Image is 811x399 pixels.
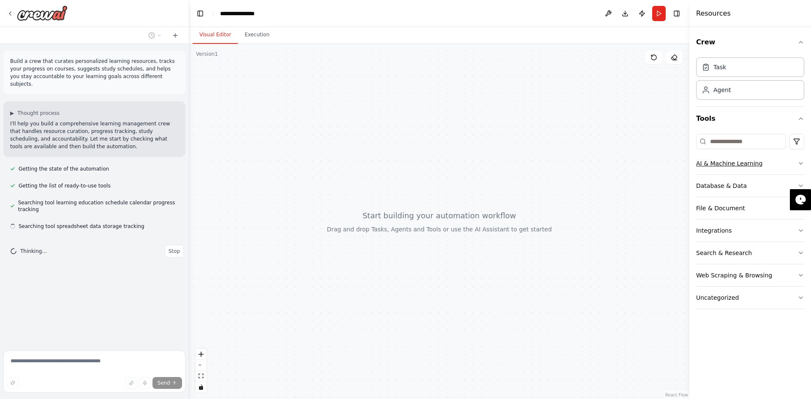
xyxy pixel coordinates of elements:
button: Switch to previous chat [145,30,165,41]
div: Crew [696,54,804,106]
span: Stop [169,248,180,255]
div: Database & Data [696,182,747,190]
div: Uncategorized [696,293,739,302]
button: Hide right sidebar [671,8,683,19]
button: Database & Data [696,175,804,197]
button: Improve this prompt [7,377,19,389]
button: AI & Machine Learning [696,152,804,174]
img: Logo [17,5,68,21]
div: Web Scraping & Browsing [696,271,772,280]
div: File & Document [696,204,745,212]
div: React Flow controls [196,349,207,393]
button: Start a new chat [169,30,182,41]
div: Integrations [696,226,732,235]
button: ▶Thought process [10,110,60,117]
button: Search & Research [696,242,804,264]
button: Click to speak your automation idea [139,377,151,389]
button: Send [152,377,182,389]
button: File & Document [696,197,804,219]
h4: Resources [696,8,731,19]
span: Getting the list of ready-to-use tools [19,182,111,189]
span: Thought process [17,110,60,117]
div: Search & Research [696,249,752,257]
div: Agent [713,86,731,94]
span: ▶ [10,110,14,117]
button: Integrations [696,220,804,242]
div: Tools [696,130,804,316]
button: Uncategorized [696,287,804,309]
button: Execution [238,26,276,44]
span: Thinking... [20,248,47,255]
span: Searching tool learning education schedule calendar progress tracking [18,199,179,213]
button: Hide left sidebar [194,8,206,19]
button: zoom in [196,349,207,360]
button: fit view [196,371,207,382]
div: AI & Machine Learning [696,159,762,168]
div: Task [713,63,726,71]
p: Build a crew that curates personalized learning resources, tracks your progress on courses, sugge... [10,57,179,88]
span: Searching tool spreadsheet data storage tracking [19,223,144,230]
button: Crew [696,30,804,54]
span: Getting the state of the automation [19,166,109,172]
span: Send [158,380,170,386]
button: toggle interactivity [196,382,207,393]
button: Tools [696,107,804,130]
button: Web Scraping & Browsing [696,264,804,286]
p: I'll help you build a comprehensive learning management crew that handles resource curation, prog... [10,120,179,150]
a: React Flow attribution [665,393,688,397]
div: Version 1 [196,51,218,57]
button: Visual Editor [193,26,238,44]
button: Upload files [125,377,137,389]
nav: breadcrumb [220,9,262,18]
button: zoom out [196,360,207,371]
button: Stop [165,245,184,258]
